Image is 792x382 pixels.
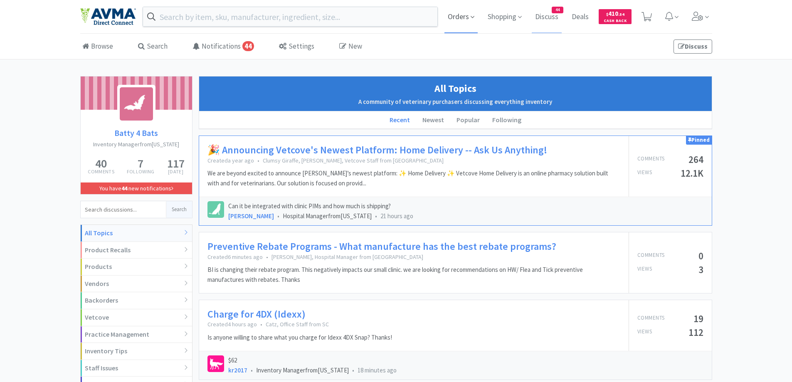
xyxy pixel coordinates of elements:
[242,41,254,51] span: 44
[207,265,620,285] p: BI is changing their rebate program. This negatively impacts our small clinic. we are looking for...
[599,5,632,28] a: $410.54Cash Back
[81,242,192,259] div: Product Recalls
[207,333,392,343] p: Is anyone willing to share what you charge for Idexx 4DX Snap? Thanks!
[688,328,703,337] h5: 112
[167,158,185,169] h5: 117
[203,81,708,96] h1: All Topics
[604,19,627,24] span: Cash Back
[81,326,192,343] div: Practice Management
[143,7,438,26] input: Search by item, sku, manufacturer, ingredient, size...
[207,253,620,261] p: Created 6 minutes ago [PERSON_NAME], Hospital Manager from [GEOGRAPHIC_DATA]
[681,168,703,178] h5: 12.1K
[81,276,192,293] div: Vendors
[358,366,397,374] span: 18 minutes ago
[228,355,703,365] p: $62
[380,212,413,220] span: 21 hours ago
[375,212,377,220] span: •
[337,34,364,59] a: New
[352,366,354,374] span: •
[260,320,262,328] span: •
[637,168,652,178] p: Views
[207,157,620,164] p: Created a year ago Clumsy Giraffe, [PERSON_NAME], Vetcove Staff from [GEOGRAPHIC_DATA]
[190,34,256,59] a: Notifications44
[88,169,114,174] p: Comments
[698,251,703,261] h5: 0
[80,8,136,25] img: e4e33dab9f054f5782a47901c742baa9_102.png
[486,111,528,129] li: Following
[81,259,192,276] div: Products
[228,212,274,220] a: [PERSON_NAME]
[637,251,665,261] p: Comments
[127,158,155,169] h5: 7
[207,144,547,156] a: 🎉 Announcing Vetcove's Newest Platform: Home Delivery -- Ask Us Anything!
[228,211,703,221] div: Hospital Manager from [US_STATE]
[207,308,306,320] a: Charge for 4DX (Idexx)
[136,34,170,59] a: Search
[383,111,416,129] li: Recent
[81,292,192,309] div: Backorders
[686,136,712,145] div: Pinned
[257,157,259,164] span: •
[81,309,192,326] div: Vetcove
[637,314,665,323] p: Comments
[81,140,192,149] h2: Inventory Manager from [US_STATE]
[693,314,703,323] h5: 19
[80,34,115,59] a: Browse
[568,13,592,21] a: Deals
[637,155,665,164] p: Comments
[277,212,279,220] span: •
[688,155,703,164] h5: 264
[81,126,192,140] a: Batty 4 Bats
[251,366,253,374] span: •
[416,111,450,129] li: Newest
[81,225,192,242] div: All Topics
[266,253,268,261] span: •
[81,201,166,218] input: Search discussions...
[81,182,192,194] a: You have44 new notifications
[606,12,608,17] span: $
[127,169,155,174] p: Following
[674,39,712,54] a: Discuss
[166,201,192,218] button: Search
[618,12,624,17] span: . 54
[532,13,562,21] a: Discuss44
[277,34,316,59] a: Settings
[228,201,703,211] p: Can it be integrated with clinic PIMs and how much is shipping?
[203,97,708,107] h2: A community of veterinary purchasers discussing everything inventory
[207,320,392,328] p: Created 4 hours ago Catz, Office Staff from SC
[637,328,652,337] p: Views
[167,169,185,174] p: [DATE]
[450,111,486,129] li: Popular
[228,366,247,374] a: kr2017
[552,7,563,13] span: 44
[88,158,114,169] h5: 40
[207,241,556,253] a: Preventive Rebate Programs - What manufacture has the best rebate programs?
[637,265,652,274] p: Views
[207,168,620,188] p: We are beyond excited to announce [PERSON_NAME]’s newest platform: ✨ Home Delivery ✨ Vetcove Home...
[81,360,192,377] div: Staff Issues
[81,343,192,360] div: Inventory Tips
[606,10,624,17] span: 410
[228,365,703,375] div: Inventory Manager from [US_STATE]
[121,185,127,192] strong: 44
[698,265,703,274] h5: 3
